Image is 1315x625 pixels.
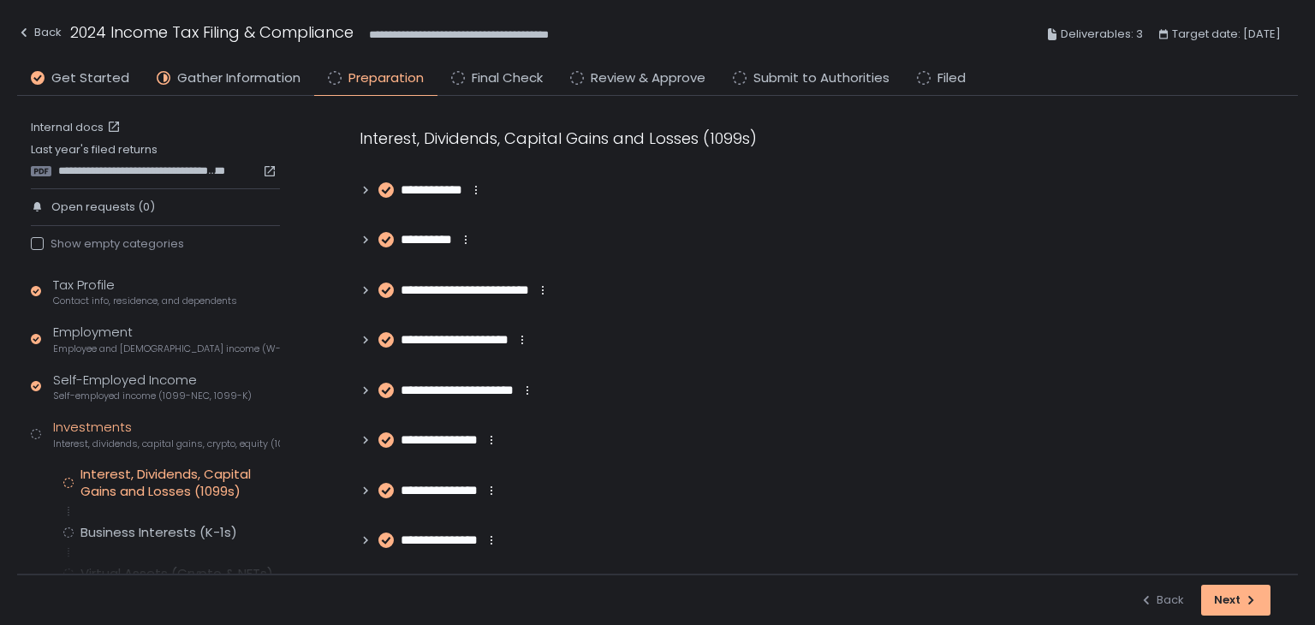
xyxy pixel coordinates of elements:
[1061,24,1143,45] span: Deliverables: 3
[17,22,62,43] div: Back
[472,68,543,88] span: Final Check
[53,418,280,450] div: Investments
[1139,585,1184,616] button: Back
[937,68,966,88] span: Filed
[360,127,1181,150] div: Interest, Dividends, Capital Gains and Losses (1099s)
[591,68,705,88] span: Review & Approve
[53,371,252,403] div: Self-Employed Income
[1214,592,1258,608] div: Next
[70,21,354,44] h1: 2024 Income Tax Filing & Compliance
[348,68,424,88] span: Preparation
[53,342,280,355] span: Employee and [DEMOGRAPHIC_DATA] income (W-2s)
[53,276,237,308] div: Tax Profile
[31,120,124,135] a: Internal docs
[53,295,237,307] span: Contact info, residence, and dependents
[177,68,300,88] span: Gather Information
[80,466,280,500] div: Interest, Dividends, Capital Gains and Losses (1099s)
[51,199,155,215] span: Open requests (0)
[17,21,62,49] button: Back
[1139,592,1184,608] div: Back
[51,68,129,88] span: Get Started
[53,437,280,450] span: Interest, dividends, capital gains, crypto, equity (1099s, K-1s)
[1201,585,1270,616] button: Next
[753,68,890,88] span: Submit to Authorities
[80,524,237,541] div: Business Interests (K-1s)
[1172,24,1281,45] span: Target date: [DATE]
[53,323,280,355] div: Employment
[80,565,273,582] div: Virtual Assets (Crypto & NFTs)
[31,142,280,178] div: Last year's filed returns
[53,390,252,402] span: Self-employed income (1099-NEC, 1099-K)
